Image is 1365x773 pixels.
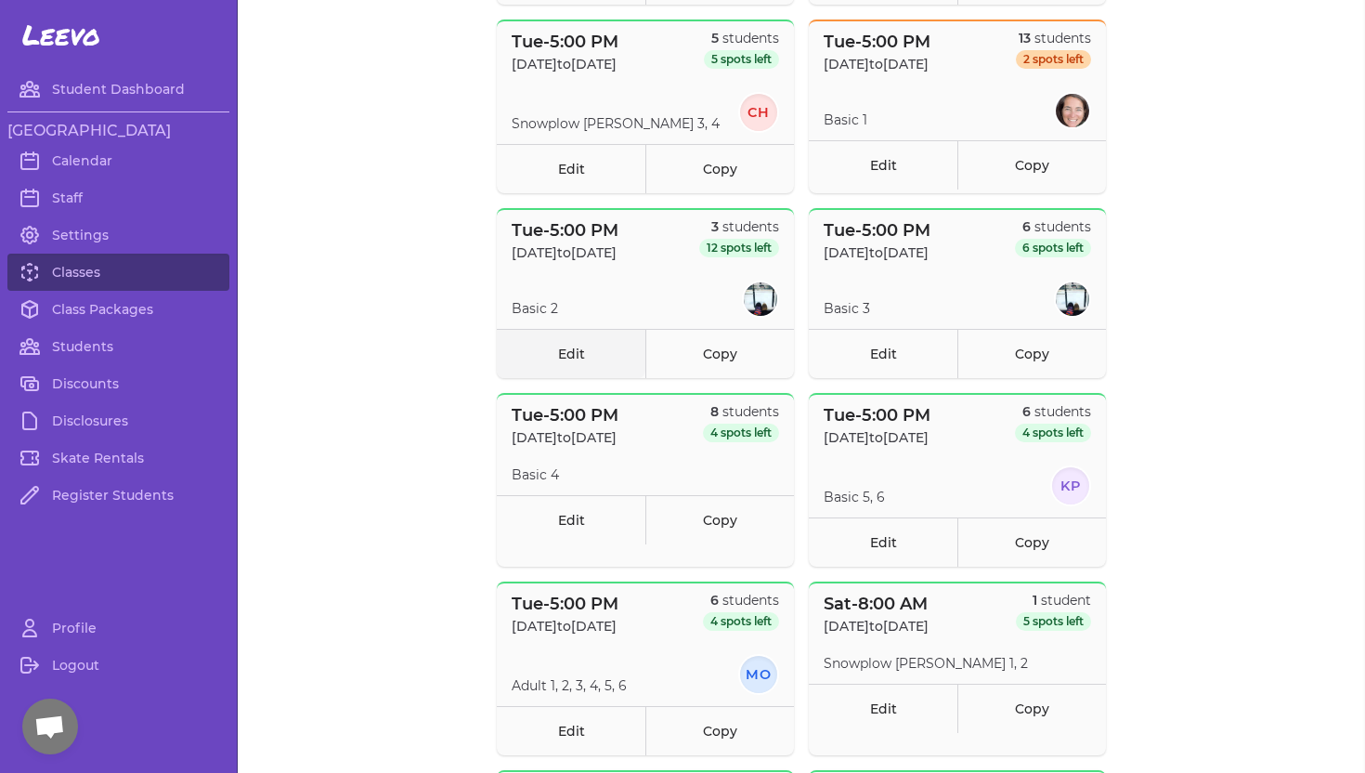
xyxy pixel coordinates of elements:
[512,55,618,73] p: [DATE] to [DATE]
[824,428,930,447] p: [DATE] to [DATE]
[497,706,645,755] a: Edit
[497,329,645,378] a: Edit
[1060,478,1082,494] text: KP
[824,299,870,318] p: Basic 3
[7,402,229,439] a: Disclosures
[7,179,229,216] a: Staff
[645,329,794,378] a: Copy
[7,254,229,291] a: Classes
[703,402,779,421] p: students
[824,217,930,243] p: Tue - 5:00 PM
[699,239,779,257] span: 12 spots left
[7,647,229,684] a: Logout
[703,424,779,442] span: 4 spots left
[7,120,229,142] h3: [GEOGRAPHIC_DATA]
[1015,239,1091,257] span: 6 spots left
[7,477,229,514] a: Register Students
[512,217,618,243] p: Tue - 5:00 PM
[22,699,78,754] a: Open chat
[809,518,957,567] a: Edit
[1015,217,1091,236] p: students
[7,142,229,179] a: Calendar
[824,591,929,617] p: Sat - 8:00 AM
[1033,592,1037,609] span: 1
[1015,402,1091,421] p: students
[1016,29,1091,47] p: students
[704,50,779,69] span: 5 spots left
[512,29,618,55] p: Tue - 5:00 PM
[645,495,794,544] a: Copy
[711,218,719,235] span: 3
[7,365,229,402] a: Discounts
[703,591,779,609] p: students
[7,439,229,477] a: Skate Rentals
[512,591,618,617] p: Tue - 5:00 PM
[512,465,559,484] p: Basic 4
[710,403,719,420] span: 8
[1016,50,1091,69] span: 2 spots left
[1016,612,1091,631] span: 5 spots left
[699,217,779,236] p: students
[1022,403,1031,420] span: 6
[645,706,794,755] a: Copy
[957,140,1106,190] a: Copy
[957,518,1106,567] a: Copy
[7,71,229,108] a: Student Dashboard
[512,114,720,133] p: Snowplow [PERSON_NAME] 3, 4
[512,299,558,318] p: Basic 2
[1016,591,1091,609] p: student
[512,676,627,695] p: Adult 1, 2, 3, 4, 5, 6
[645,144,794,193] a: Copy
[747,104,771,121] text: CH
[824,29,930,55] p: Tue - 5:00 PM
[824,488,885,506] p: Basic 5, 6
[512,402,618,428] p: Tue - 5:00 PM
[7,291,229,328] a: Class Packages
[957,684,1106,733] a: Copy
[7,216,229,254] a: Settings
[824,402,930,428] p: Tue - 5:00 PM
[512,428,618,447] p: [DATE] to [DATE]
[22,19,100,52] span: Leevo
[7,609,229,647] a: Profile
[824,654,1028,673] p: Snowplow [PERSON_NAME] 1, 2
[711,30,719,46] span: 5
[824,617,929,635] p: [DATE] to [DATE]
[703,612,779,631] span: 4 spots left
[710,592,719,609] span: 6
[824,55,930,73] p: [DATE] to [DATE]
[497,144,645,193] a: Edit
[1022,218,1031,235] span: 6
[1019,30,1031,46] span: 13
[809,684,957,733] a: Edit
[497,495,645,544] a: Edit
[512,617,618,635] p: [DATE] to [DATE]
[809,329,957,378] a: Edit
[704,29,779,47] p: students
[824,111,867,129] p: Basic 1
[746,666,773,683] text: MO
[809,140,957,190] a: Edit
[1015,424,1091,442] span: 4 spots left
[824,243,930,262] p: [DATE] to [DATE]
[957,329,1106,378] a: Copy
[7,328,229,365] a: Students
[512,243,618,262] p: [DATE] to [DATE]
